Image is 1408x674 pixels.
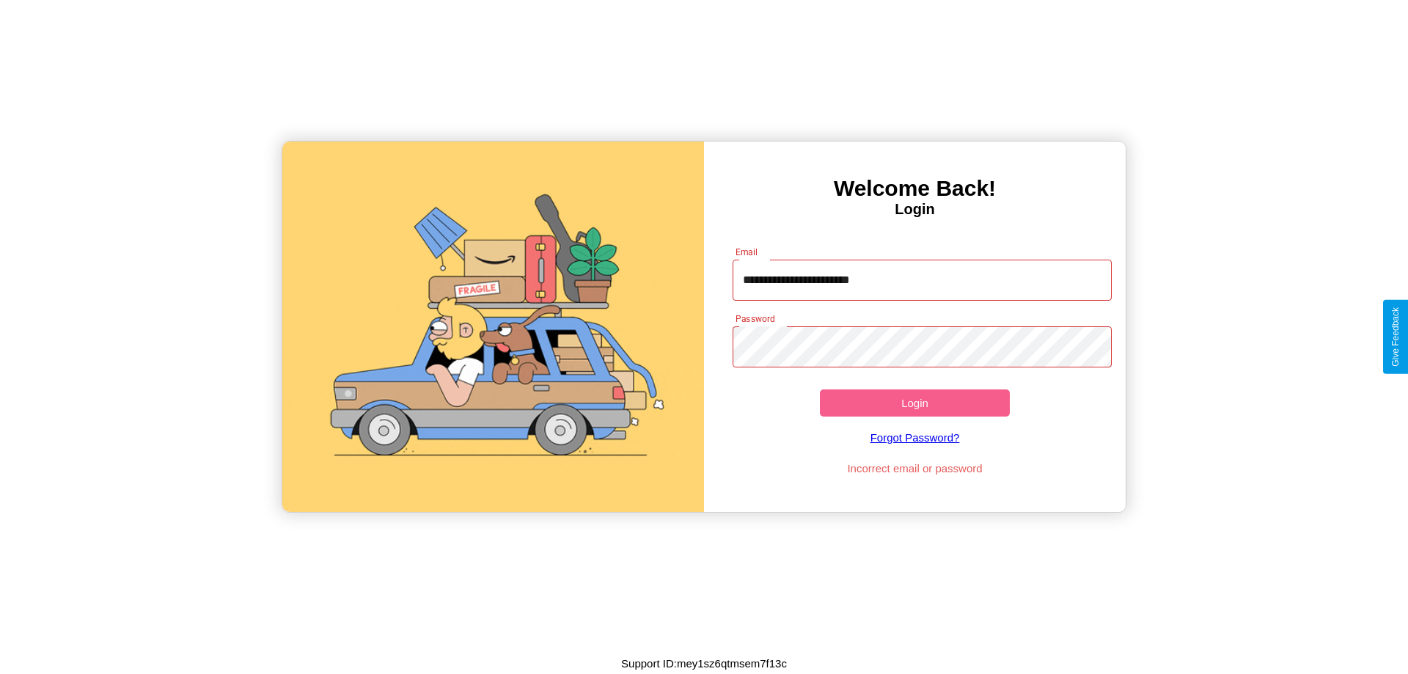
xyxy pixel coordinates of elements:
[725,417,1105,458] a: Forgot Password?
[621,653,787,673] p: Support ID: mey1sz6qtmsem7f13c
[725,458,1105,478] p: Incorrect email or password
[736,312,774,325] label: Password
[820,389,1010,417] button: Login
[704,176,1126,201] h3: Welcome Back!
[704,201,1126,218] h4: Login
[736,246,758,258] label: Email
[1390,307,1401,367] div: Give Feedback
[282,142,704,512] img: gif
